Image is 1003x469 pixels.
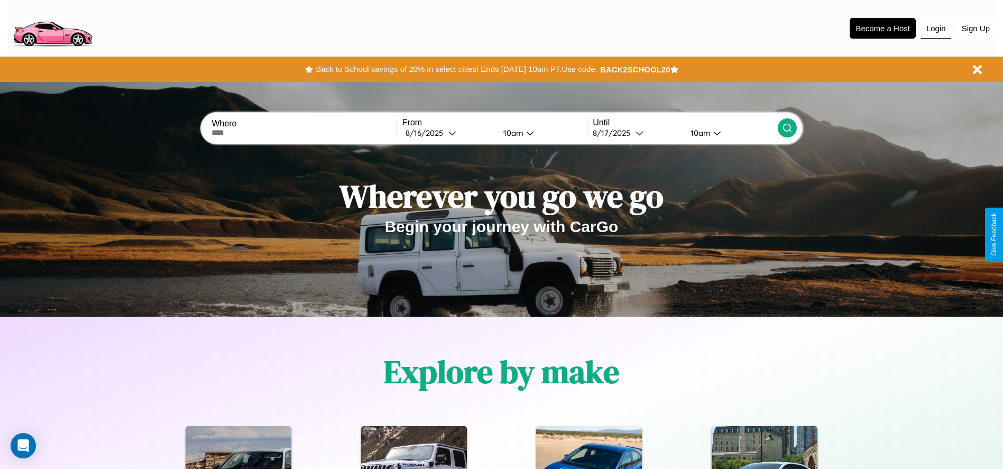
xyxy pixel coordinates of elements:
div: 8 / 17 / 2025 [593,128,636,138]
button: 8/16/2025 [402,127,495,139]
img: logo [8,5,97,49]
button: 10am [495,127,587,139]
label: Where [211,119,396,128]
div: 10am [498,128,526,138]
div: Give Feedback [990,213,998,256]
button: Become a Host [850,18,916,39]
label: Until [593,118,777,127]
button: 10am [682,127,778,139]
b: BACK2SCHOOL20 [600,65,670,74]
div: Open Intercom Messenger [11,433,36,458]
button: Back to School savings of 20% in select cities! Ends [DATE] 10am PT.Use code: [313,62,600,77]
label: From [402,118,587,127]
div: 10am [685,128,713,138]
div: 8 / 16 / 2025 [406,128,448,138]
h1: Explore by make [384,350,619,393]
button: Sign Up [956,19,995,38]
button: Login [921,19,951,39]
